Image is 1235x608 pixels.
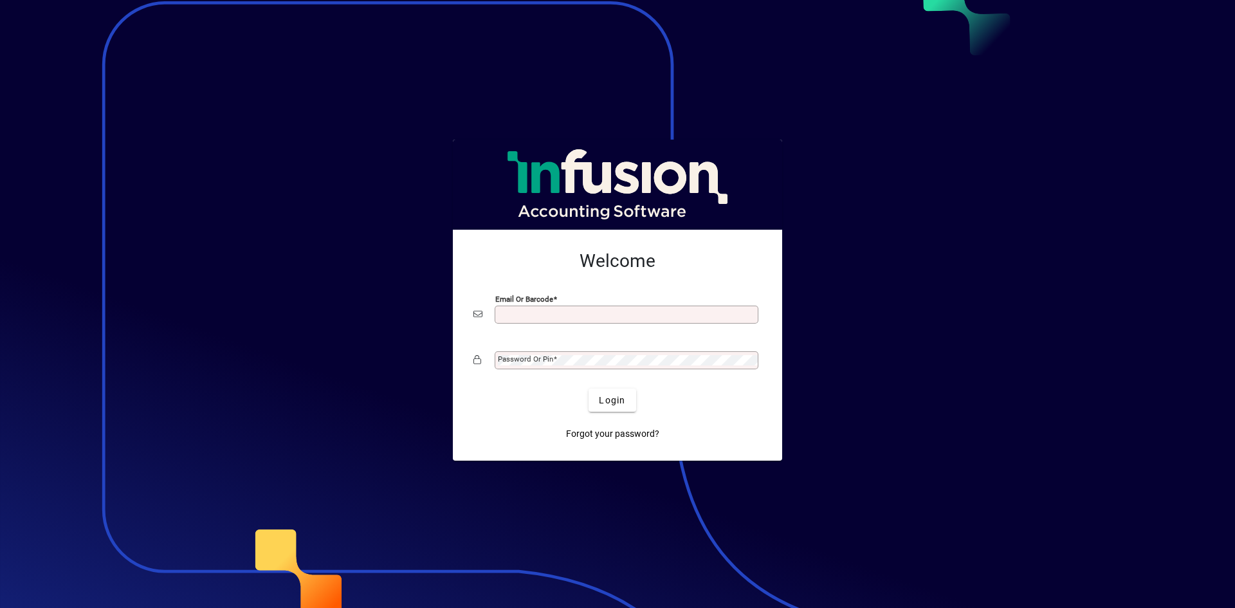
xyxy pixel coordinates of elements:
[589,389,636,412] button: Login
[495,295,553,304] mat-label: Email or Barcode
[566,427,659,441] span: Forgot your password?
[473,250,762,272] h2: Welcome
[498,355,553,364] mat-label: Password or Pin
[561,422,664,445] a: Forgot your password?
[599,394,625,407] span: Login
